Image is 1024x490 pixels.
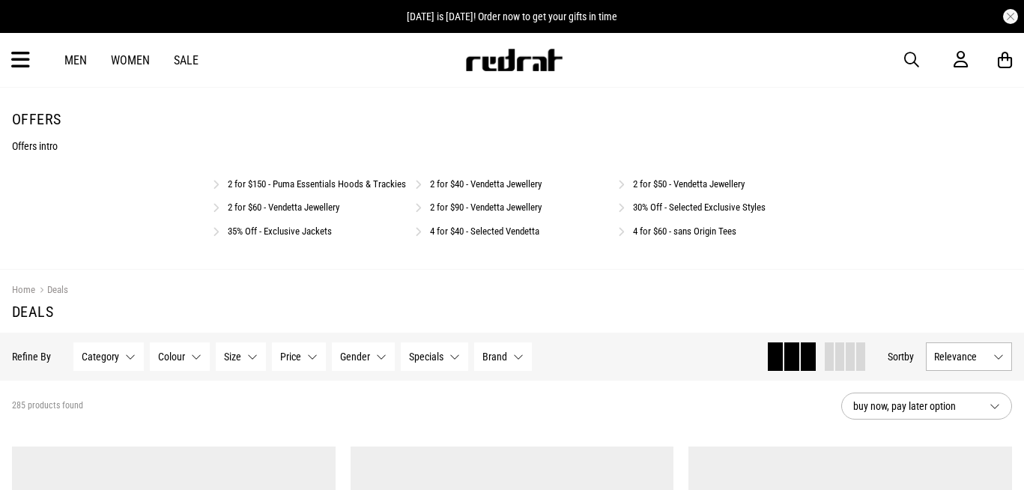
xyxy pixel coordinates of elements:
a: 2 for $40 - Vendetta Jewellery [430,178,542,190]
span: Colour [158,351,185,363]
button: Gender [332,342,395,371]
span: Size [224,351,241,363]
span: Price [280,351,301,363]
a: Women [111,53,150,67]
span: Brand [482,351,507,363]
a: 30% Off - Selected Exclusive Styles [633,202,766,213]
button: Size [216,342,266,371]
button: Price [272,342,326,371]
button: Category [73,342,144,371]
a: 2 for $90 - Vendetta Jewellery [430,202,542,213]
p: Offers intro [12,140,1012,152]
span: Relevance [934,351,987,363]
img: Redrat logo [464,49,563,71]
button: Relevance [926,342,1012,371]
a: Sale [174,53,199,67]
span: by [904,351,914,363]
a: 4 for $60 - sans Origin Tees [633,226,736,237]
h1: Offers [12,110,1012,128]
a: Home [12,284,35,295]
span: Category [82,351,119,363]
button: buy now, pay later option [841,393,1012,420]
span: Specials [409,351,443,363]
span: [DATE] is [DATE]! Order now to get your gifts in time [407,10,617,22]
button: Brand [474,342,532,371]
h1: Deals [12,303,1012,321]
p: Refine By [12,351,51,363]
a: 2 for $60 - Vendetta Jewellery [228,202,339,213]
a: Deals [35,284,68,298]
span: Gender [340,351,370,363]
button: Colour [150,342,210,371]
a: 35% Off - Exclusive Jackets [228,226,332,237]
a: 2 for $150 - Puma Essentials Hoods & Trackies [228,178,406,190]
a: Men [64,53,87,67]
a: 2 for $50 - Vendetta Jewellery [633,178,745,190]
span: buy now, pay later option [853,397,978,415]
span: 285 products found [12,400,83,412]
a: 4 for $40 - Selected Vendetta [430,226,539,237]
button: Specials [401,342,468,371]
button: Sortby [888,348,914,366]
